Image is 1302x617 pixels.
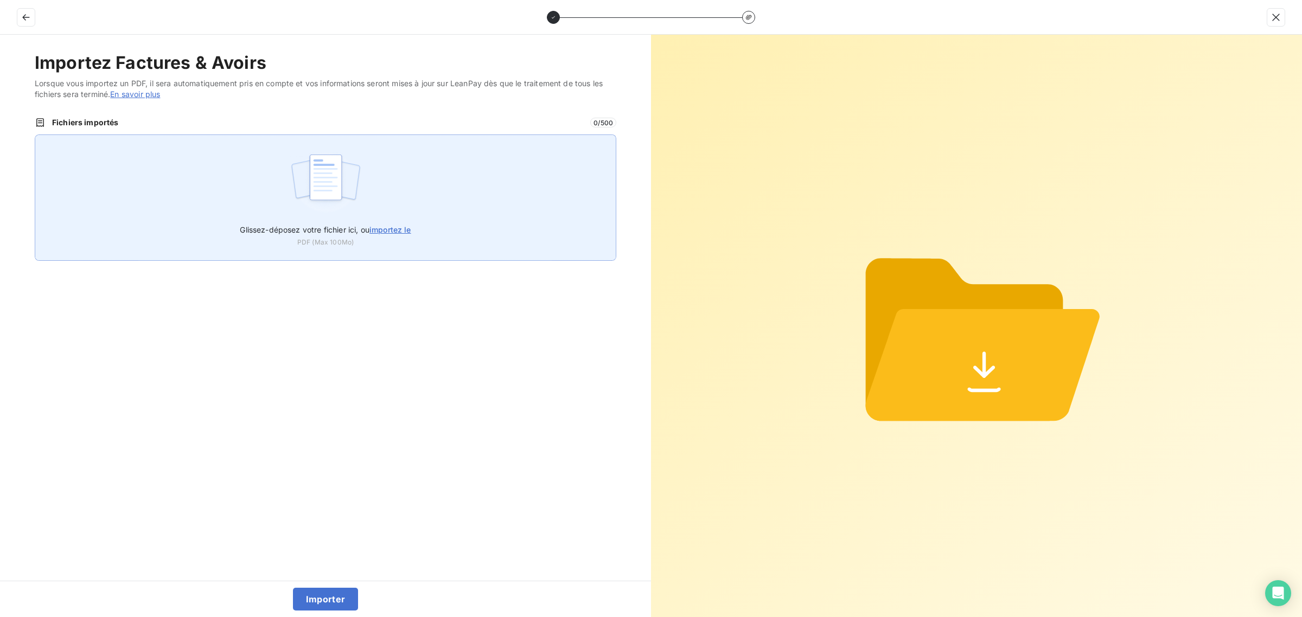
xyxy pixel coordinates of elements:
button: Importer [293,588,359,610]
span: Fichiers importés [52,117,584,128]
span: Lorsque vous importez un PDF, il sera automatiquement pris en compte et vos informations seront m... [35,78,616,100]
h2: Importez Factures & Avoirs [35,52,616,74]
div: Open Intercom Messenger [1265,580,1291,606]
a: En savoir plus [110,89,160,99]
span: 0 / 500 [590,118,616,127]
span: PDF (Max 100Mo) [297,237,354,247]
span: importez le [369,225,411,234]
img: illustration [290,148,362,217]
span: Glissez-déposez votre fichier ici, ou [240,225,411,234]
